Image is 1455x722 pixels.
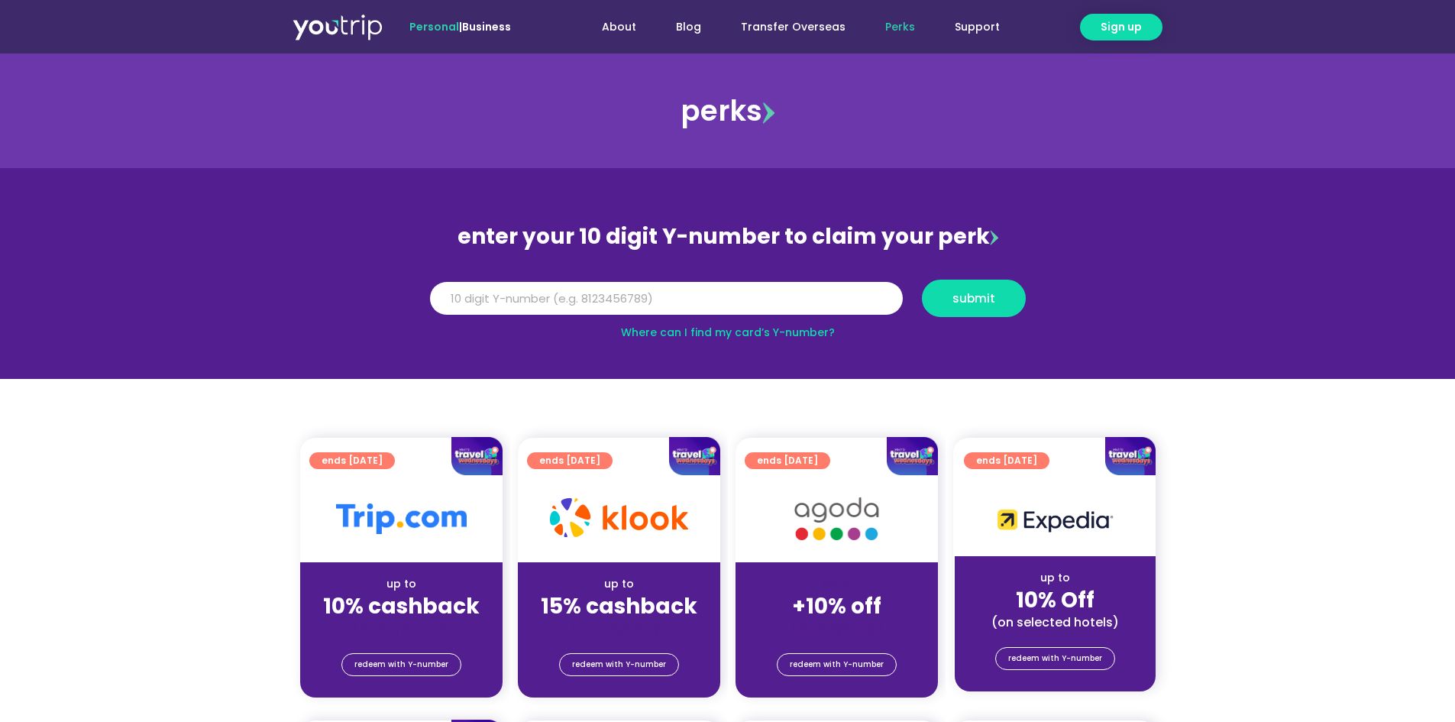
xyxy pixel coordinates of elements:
[409,19,511,34] span: |
[967,614,1143,630] div: (on selected hotels)
[721,13,865,41] a: Transfer Overseas
[1101,19,1142,35] span: Sign up
[462,19,511,34] a: Business
[409,19,459,34] span: Personal
[952,293,995,304] span: submit
[582,13,656,41] a: About
[341,653,461,676] a: redeem with Y-number
[656,13,721,41] a: Blog
[1016,585,1094,615] strong: 10% Off
[935,13,1020,41] a: Support
[530,576,708,592] div: up to
[430,282,903,316] input: 10 digit Y-number (e.g. 8123456789)
[748,620,926,636] div: (for stays only)
[312,620,490,636] div: (for stays only)
[323,591,480,621] strong: 10% cashback
[312,576,490,592] div: up to
[354,654,448,675] span: redeem with Y-number
[790,654,884,675] span: redeem with Y-number
[995,647,1115,670] a: redeem with Y-number
[559,653,679,676] a: redeem with Y-number
[552,13,1020,41] nav: Menu
[1080,14,1162,40] a: Sign up
[572,654,666,675] span: redeem with Y-number
[865,13,935,41] a: Perks
[430,280,1026,329] form: Y Number
[422,217,1033,257] div: enter your 10 digit Y-number to claim your perk
[922,280,1026,317] button: submit
[1008,648,1102,669] span: redeem with Y-number
[777,653,897,676] a: redeem with Y-number
[541,591,697,621] strong: 15% cashback
[823,576,851,591] span: up to
[792,591,881,621] strong: +10% off
[530,620,708,636] div: (for stays only)
[967,570,1143,586] div: up to
[621,325,835,340] a: Where can I find my card’s Y-number?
